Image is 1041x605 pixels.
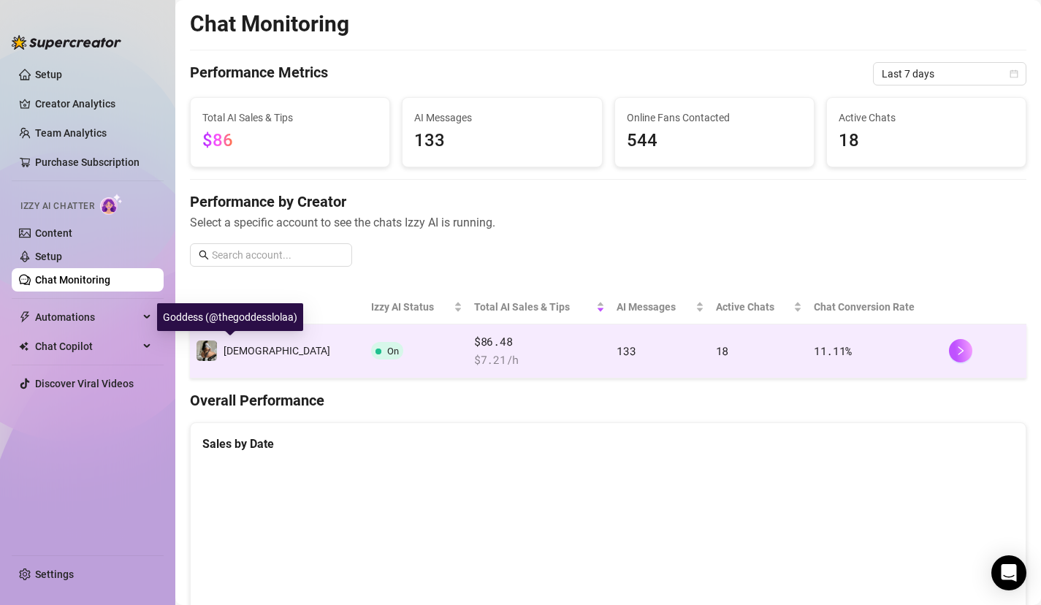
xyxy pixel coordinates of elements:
a: Purchase Subscription [35,156,140,168]
span: search [199,250,209,260]
span: 544 [627,127,802,155]
h4: Overall Performance [190,390,1026,411]
img: logo-BBDzfeDw.svg [12,35,121,50]
a: Discover Viral Videos [35,378,134,389]
span: 133 [414,127,590,155]
span: Online Fans Contacted [627,110,802,126]
span: $ 7.21 /h [474,351,605,369]
span: calendar [1010,69,1018,78]
span: On [387,346,399,357]
th: Creator [190,290,365,324]
span: 11.11 % [814,343,852,358]
span: $86 [202,130,233,151]
span: AI Messages [414,110,590,126]
a: Setup [35,69,62,80]
input: Search account... [212,247,343,263]
a: Settings [35,568,74,580]
img: Goddess [197,340,217,361]
span: 18 [716,343,728,358]
span: Total AI Sales & Tips [202,110,378,126]
h4: Performance Metrics [190,62,328,85]
th: Total AI Sales & Tips [468,290,611,324]
span: Izzy AI Chatter [20,199,94,213]
button: right [949,339,972,362]
span: 133 [617,343,636,358]
span: Chat Copilot [35,335,139,358]
span: [DEMOGRAPHIC_DATA] [224,345,330,357]
span: Total AI Sales & Tips [474,299,593,315]
a: Chat Monitoring [35,274,110,286]
a: Content [35,227,72,239]
div: Open Intercom Messenger [991,555,1026,590]
a: Creator Analytics [35,92,152,115]
img: Chat Copilot [19,341,28,351]
th: Izzy AI Status [365,290,468,324]
span: Last 7 days [882,63,1018,85]
span: Select a specific account to see the chats Izzy AI is running. [190,213,1026,232]
span: right [956,346,966,356]
div: Goddess (@thegoddesslolaa) [157,303,303,331]
span: 18 [839,127,1014,155]
span: Active Chats [839,110,1014,126]
img: AI Chatter [100,194,123,215]
th: Active Chats [710,290,808,324]
div: Sales by Date [202,435,1014,453]
th: Chat Conversion Rate [808,290,943,324]
th: AI Messages [611,290,709,324]
span: Active Chats [716,299,790,315]
h2: Chat Monitoring [190,10,349,38]
span: AI Messages [617,299,692,315]
span: Izzy AI Status [371,299,451,315]
a: Setup [35,251,62,262]
span: $86.48 [474,333,605,351]
span: Automations [35,305,139,329]
h4: Performance by Creator [190,191,1026,212]
span: thunderbolt [19,311,31,323]
a: Team Analytics [35,127,107,139]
